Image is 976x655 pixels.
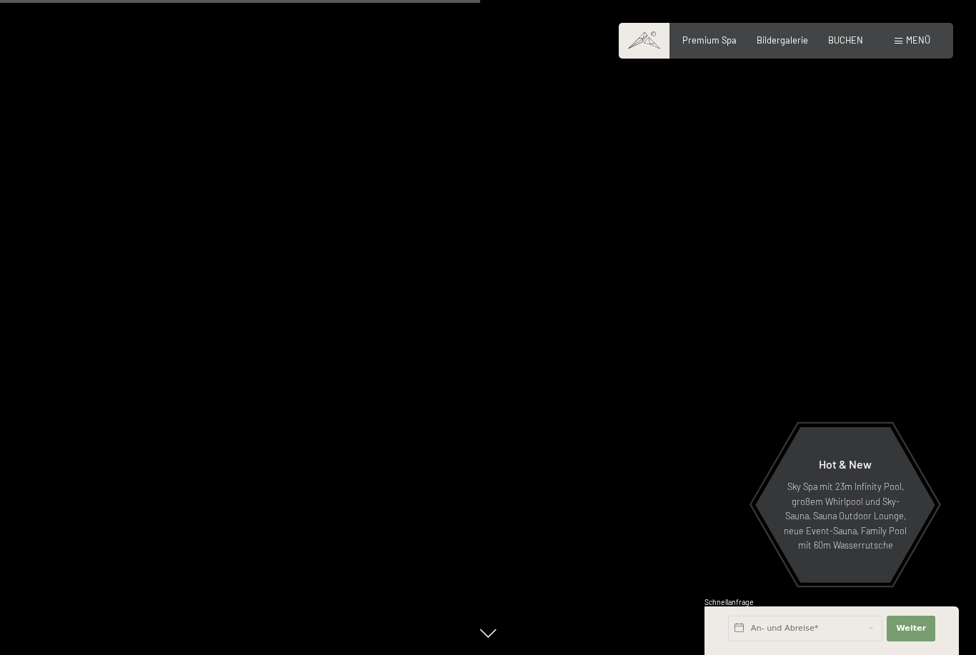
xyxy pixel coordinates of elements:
[704,598,754,606] span: Schnellanfrage
[682,34,737,46] a: Premium Spa
[906,34,930,46] span: Menü
[896,623,926,634] span: Weiter
[887,616,935,641] button: Weiter
[757,34,808,46] a: Bildergalerie
[819,457,872,471] span: Hot & New
[828,34,863,46] a: BUCHEN
[755,426,936,584] a: Hot & New Sky Spa mit 23m Infinity Pool, großem Whirlpool und Sky-Sauna, Sauna Outdoor Lounge, ne...
[783,479,907,552] p: Sky Spa mit 23m Infinity Pool, großem Whirlpool und Sky-Sauna, Sauna Outdoor Lounge, neue Event-S...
